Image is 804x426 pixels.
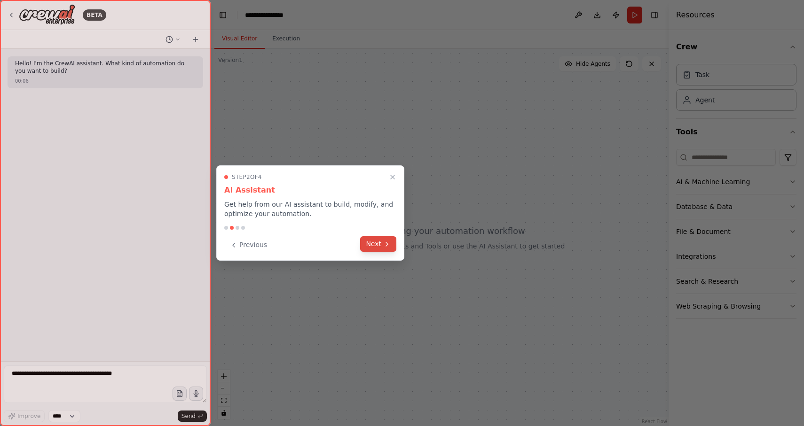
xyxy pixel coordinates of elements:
button: Close walkthrough [387,171,398,183]
p: Get help from our AI assistant to build, modify, and optimize your automation. [224,200,396,218]
h3: AI Assistant [224,185,396,196]
button: Previous [224,237,273,253]
span: Step 2 of 4 [232,173,262,181]
button: Hide left sidebar [216,8,229,22]
button: Next [360,236,396,252]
